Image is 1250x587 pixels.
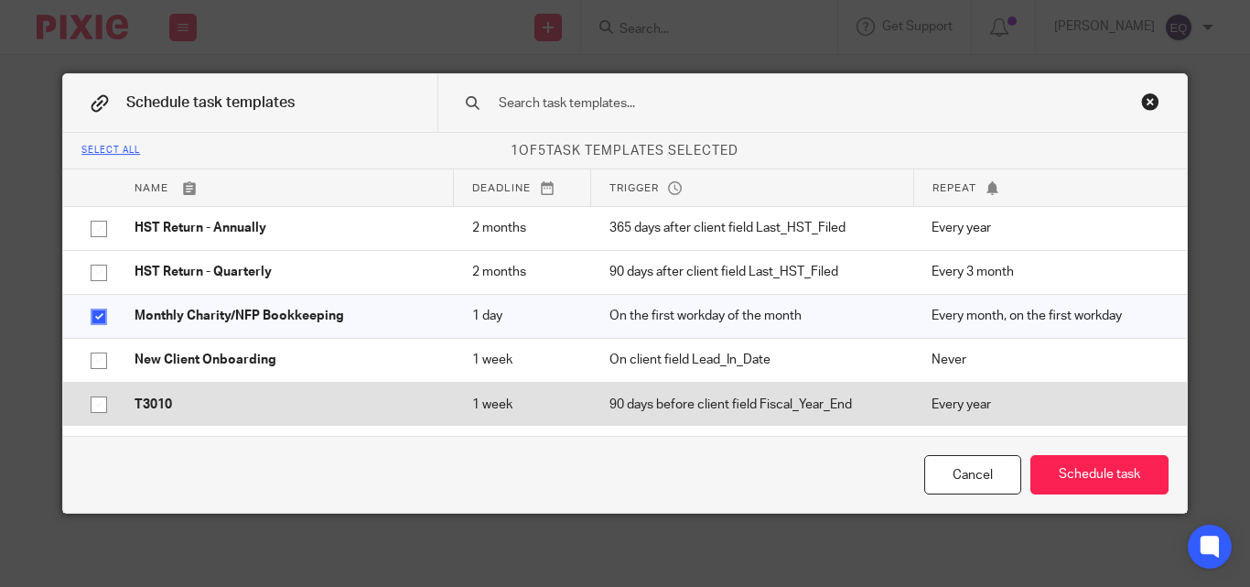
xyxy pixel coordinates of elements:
span: Schedule task templates [126,95,295,110]
p: 1 week [472,396,573,414]
p: 1 week [472,351,573,369]
p: Never [932,351,1158,369]
span: Name [135,183,168,193]
p: On client field Lead_In_Date [609,351,896,369]
p: Every month, on the first workday [932,307,1158,325]
p: New Client Onboarding [135,351,435,369]
p: 2 months [472,263,573,281]
button: Schedule task [1030,455,1169,495]
p: On the first workday of the month [609,307,896,325]
div: Close this dialog window [1141,92,1159,111]
p: Every year [932,396,1158,414]
p: HST Return - Quarterly [135,263,435,281]
p: Trigger [609,180,895,196]
p: Monthly Charity/NFP Bookkeeping [135,307,435,325]
p: 365 days after client field Last_HST_Filed [609,219,896,237]
p: of task templates selected [63,142,1186,160]
p: T3010 [135,396,435,414]
p: 2 months [472,219,573,237]
input: Search task templates... [497,93,1074,114]
p: 90 days after client field Last_HST_Filed [609,263,896,281]
p: Repeat [932,180,1159,196]
p: Every 3 month [932,263,1158,281]
span: 5 [538,145,546,158]
p: 90 days before client field Fiscal_Year_End [609,396,896,414]
div: Select all [81,146,140,157]
p: HST Return - Annually [135,219,435,237]
div: Cancel [924,455,1021,495]
p: Every year [932,219,1158,237]
p: Deadline [472,180,572,196]
span: 1 [511,145,519,158]
p: 1 day [472,307,573,325]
